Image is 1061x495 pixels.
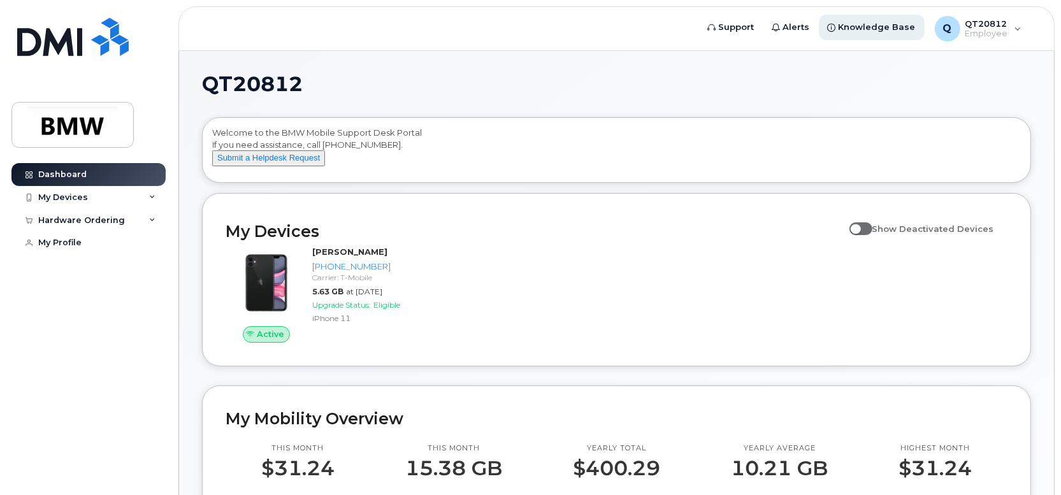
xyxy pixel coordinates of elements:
span: Show Deactivated Devices [872,224,994,234]
p: 15.38 GB [405,457,502,480]
p: Yearly average [731,443,828,454]
a: Active[PERSON_NAME][PHONE_NUMBER]Carrier: T-Mobile5.63 GBat [DATE]Upgrade Status:EligibleiPhone 11 [226,246,410,343]
div: iPhone 11 [312,313,405,324]
p: $400.29 [573,457,660,480]
strong: [PERSON_NAME] [312,247,387,257]
span: Eligible [373,300,400,310]
span: Upgrade Status: [312,300,371,310]
p: $31.24 [899,457,972,480]
input: Show Deactivated Devices [849,217,860,227]
button: Submit a Helpdesk Request [212,150,325,166]
a: Submit a Helpdesk Request [212,152,325,162]
div: Carrier: T-Mobile [312,272,405,283]
h2: My Mobility Overview [226,409,1007,428]
p: This month [261,443,335,454]
span: at [DATE] [346,287,382,296]
img: iPhone_11.jpg [236,252,297,313]
h2: My Devices [226,222,843,241]
iframe: Messenger Launcher [1006,440,1051,485]
p: This month [405,443,502,454]
p: $31.24 [261,457,335,480]
span: 5.63 GB [312,287,343,296]
div: [PHONE_NUMBER] [312,261,405,273]
p: Highest month [899,443,972,454]
div: Welcome to the BMW Mobile Support Desk Portal If you need assistance, call [PHONE_NUMBER]. [212,127,1021,178]
span: Active [257,328,284,340]
p: 10.21 GB [731,457,828,480]
p: Yearly total [573,443,660,454]
span: QT20812 [202,75,303,94]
